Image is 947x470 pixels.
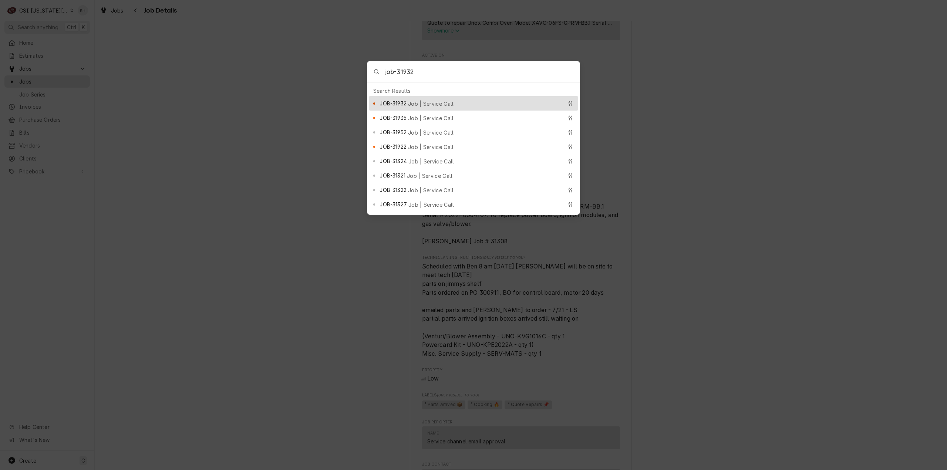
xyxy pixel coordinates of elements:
[408,186,454,194] span: Job | Service Call
[380,114,406,122] span: JOB-31935
[380,172,405,179] span: JOB-31321
[380,186,406,194] span: JOB-31322
[385,61,580,82] input: Search anything
[408,158,454,165] span: Job | Service Call
[408,100,454,108] span: Job | Service Call
[380,143,406,151] span: JOB-31922
[380,99,406,107] span: JOB-31932
[380,157,407,165] span: JOB-31324
[369,85,578,96] div: Search Results
[408,129,454,136] span: Job | Service Call
[408,143,454,151] span: Job | Service Call
[380,128,406,136] span: JOB-31952
[408,114,454,122] span: Job | Service Call
[408,201,454,209] span: Job | Service Call
[407,172,453,180] span: Job | Service Call
[380,200,407,208] span: JOB-31327
[367,61,580,215] div: Global Command Menu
